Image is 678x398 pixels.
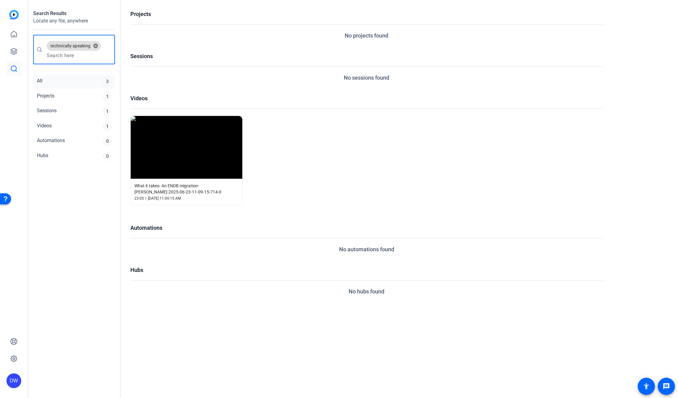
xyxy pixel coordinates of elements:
[50,43,90,49] span: technically speaking
[643,383,650,390] mat-icon: accessibility
[37,77,42,86] div: All
[130,52,603,60] h1: Sessions
[134,183,239,195] span: What it takes- An ENDB migration-[PERSON_NAME]-2025-06-23-11-09-15-714-0
[33,17,115,25] h2: Locate any file, anywhere
[103,122,111,131] div: 1
[103,152,111,161] div: 0
[103,107,111,116] div: 1
[6,373,21,388] div: DW
[37,137,65,146] div: Automations
[344,74,389,82] span: No sessions found
[349,287,384,296] span: No hubs found
[37,122,52,131] div: Videos
[37,152,48,161] div: Hubs
[33,10,115,17] h1: Search Results
[9,10,19,19] img: blue-gradient.svg
[339,245,394,253] span: No automations found
[663,383,670,390] mat-icon: message
[103,137,111,146] div: 0
[134,196,144,201] span: 23:05
[47,52,110,59] input: Search here
[148,196,181,201] span: [DATE] 11:09:15 AM
[103,77,111,86] div: 3
[130,10,603,18] h1: Projects
[47,40,110,59] mat-chip-grid: Enter search query
[130,266,603,274] h1: Hubs
[130,224,603,232] h1: Automations
[130,94,603,102] h1: Videos
[345,31,388,40] span: No projects found
[90,43,101,49] button: remove technically speaking
[103,92,111,101] div: 1
[37,92,54,101] div: Projects
[37,107,57,116] div: Sessions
